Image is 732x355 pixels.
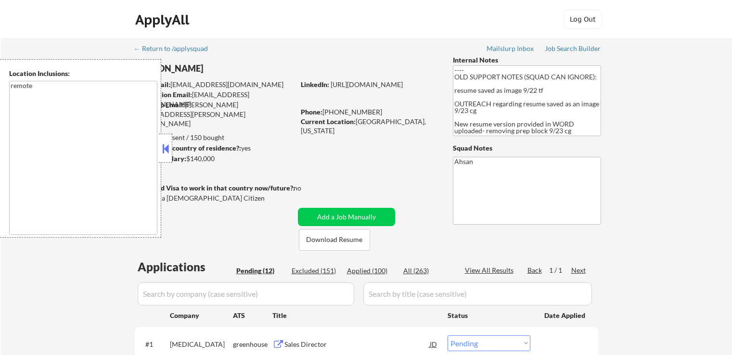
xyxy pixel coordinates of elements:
[170,340,233,349] div: [MEDICAL_DATA]
[301,80,329,89] strong: LinkedIn:
[134,45,217,52] div: ← Return to /applysquad
[134,154,295,164] div: $140,000
[135,100,295,128] div: [PERSON_NAME][EMAIL_ADDRESS][PERSON_NAME][DOMAIN_NAME]
[331,80,403,89] a: [URL][DOMAIN_NAME]
[545,45,601,54] a: Job Search Builder
[347,266,395,276] div: Applied (100)
[135,184,295,192] strong: Will need Visa to work in that country now/future?:
[135,193,297,203] div: Yes, I am a [DEMOGRAPHIC_DATA] Citizen
[134,45,217,54] a: ← Return to /applysquad
[301,117,356,126] strong: Current Location:
[549,266,571,275] div: 1 / 1
[233,340,272,349] div: greenhouse
[138,261,233,273] div: Applications
[138,282,354,305] input: Search by company (case sensitive)
[145,340,162,349] div: #1
[487,45,535,54] a: Mailslurp Inbox
[487,45,535,52] div: Mailslurp Inbox
[134,133,295,142] div: 100 sent / 150 bought
[301,107,437,117] div: [PHONE_NUMBER]
[272,311,438,320] div: Title
[284,340,430,349] div: Sales Director
[363,282,592,305] input: Search by title (case sensitive)
[301,117,437,136] div: [GEOGRAPHIC_DATA], [US_STATE]
[292,266,340,276] div: Excluded (151)
[9,69,157,78] div: Location Inclusions:
[134,143,292,153] div: yes
[294,183,321,193] div: no
[134,144,241,152] strong: Can work in country of residence?:
[453,143,601,153] div: Squad Notes
[571,266,587,275] div: Next
[298,208,395,226] button: Add a Job Manually
[527,266,543,275] div: Back
[448,306,530,324] div: Status
[299,229,370,251] button: Download Resume
[233,311,272,320] div: ATS
[135,63,333,75] div: [PERSON_NAME]
[453,55,601,65] div: Internal Notes
[135,12,192,28] div: ApplyAll
[301,108,322,116] strong: Phone:
[465,266,516,275] div: View All Results
[545,45,601,52] div: Job Search Builder
[135,80,295,89] div: [EMAIL_ADDRESS][DOMAIN_NAME]
[170,311,233,320] div: Company
[135,90,295,109] div: [EMAIL_ADDRESS][DOMAIN_NAME]
[564,10,602,29] button: Log Out
[429,335,438,353] div: JD
[544,311,587,320] div: Date Applied
[403,266,451,276] div: All (263)
[236,266,284,276] div: Pending (12)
